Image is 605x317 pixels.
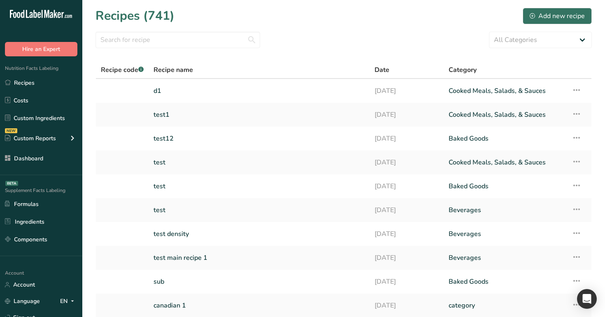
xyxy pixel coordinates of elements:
[154,82,365,99] a: d1
[154,154,365,171] a: test
[375,249,439,266] a: [DATE]
[5,128,17,133] div: NEW
[154,201,365,219] a: test
[375,130,439,147] a: [DATE]
[375,297,439,314] a: [DATE]
[154,297,365,314] a: canadian 1
[449,273,562,290] a: Baked Goods
[449,249,562,266] a: Beverages
[449,297,562,314] a: category
[154,65,193,75] span: Recipe name
[449,65,477,75] span: Category
[375,82,439,99] a: [DATE]
[449,154,562,171] a: Cooked Meals, Salads, & Sauces
[375,225,439,243] a: [DATE]
[375,178,439,195] a: [DATE]
[449,106,562,123] a: Cooked Meals, Salads, & Sauces
[375,273,439,290] a: [DATE]
[154,249,365,266] a: test main recipe 1
[375,201,439,219] a: [DATE]
[449,201,562,219] a: Beverages
[154,225,365,243] a: test density
[577,289,597,309] div: Open Intercom Messenger
[60,296,77,306] div: EN
[101,65,144,74] span: Recipe code
[375,106,439,123] a: [DATE]
[95,7,175,25] h1: Recipes (741)
[154,130,365,147] a: test12
[530,11,585,21] div: Add new recipe
[375,154,439,171] a: [DATE]
[5,42,77,56] button: Hire an Expert
[375,65,389,75] span: Date
[449,82,562,99] a: Cooked Meals, Salads, & Sauces
[523,8,592,24] button: Add new recipe
[154,106,365,123] a: test1
[154,178,365,195] a: test
[449,225,562,243] a: Beverages
[449,130,562,147] a: Baked Goods
[5,294,40,308] a: Language
[5,134,56,143] div: Custom Reports
[5,181,18,186] div: BETA
[449,178,562,195] a: Baked Goods
[95,32,260,48] input: Search for recipe
[154,273,365,290] a: sub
